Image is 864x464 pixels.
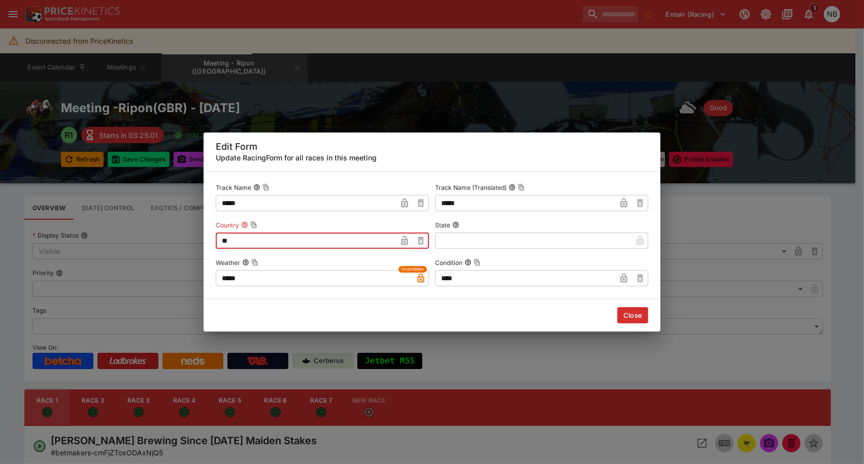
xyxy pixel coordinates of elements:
h5: Edit Form [216,141,648,152]
p: Condition [435,258,462,267]
p: Weather [216,258,240,267]
button: Copy To Clipboard [250,221,257,228]
p: Track Name [216,183,251,192]
button: State [452,221,459,228]
p: State [435,221,450,229]
p: Track Name (Translated) [435,183,507,192]
button: Copy To Clipboard [518,184,525,191]
button: CountryCopy To Clipboard [241,221,248,228]
button: Copy To Clipboard [262,184,270,191]
h6: Update RacingForm for all races in this meeting [216,152,648,163]
button: Track Name (Translated)Copy To Clipboard [509,184,516,191]
button: Copy To Clipboard [474,259,481,266]
button: ConditionCopy To Clipboard [464,259,472,266]
button: Copy To Clipboard [251,259,258,266]
span: Overridden [402,266,424,273]
button: WeatherCopy To Clipboard [242,259,249,266]
button: Close [617,307,648,323]
p: Country [216,221,239,229]
button: Track NameCopy To Clipboard [253,184,260,191]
